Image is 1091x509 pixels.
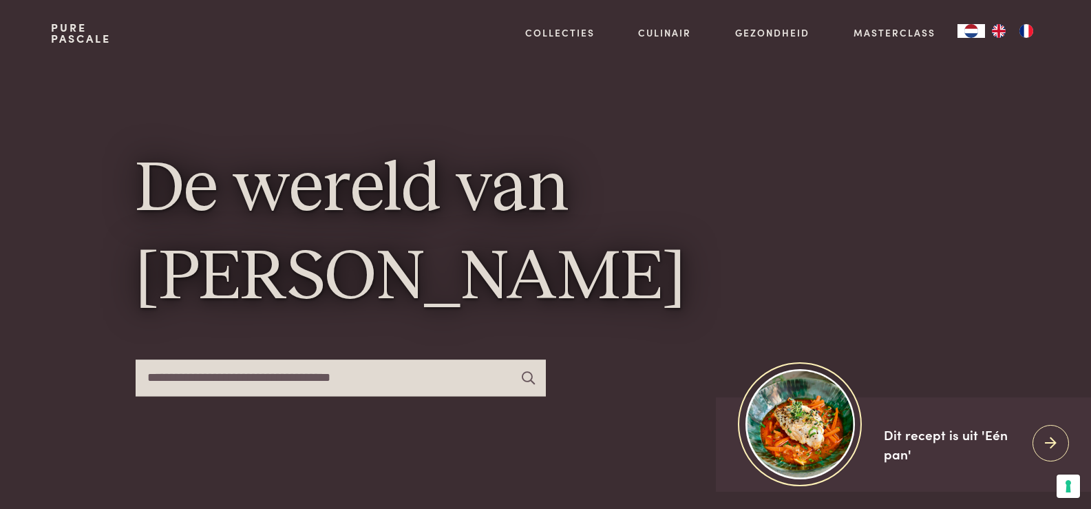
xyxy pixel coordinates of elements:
a: Collecties [525,25,595,40]
ul: Language list [985,24,1040,38]
a: EN [985,24,1013,38]
a: Gezondheid [735,25,809,40]
h1: De wereld van [PERSON_NAME] [136,147,956,323]
div: Dit recept is uit 'Eén pan' [884,425,1021,464]
a: Masterclass [854,25,935,40]
aside: Language selected: Nederlands [957,24,1040,38]
a: NL [957,24,985,38]
button: Uw voorkeuren voor toestemming voor trackingtechnologieën [1057,475,1080,498]
a: FR [1013,24,1040,38]
a: PurePascale [51,22,111,44]
a: Culinair [638,25,691,40]
img: https://admin.purepascale.com/wp-content/uploads/2025/08/home_recept_link.jpg [745,369,855,479]
a: https://admin.purepascale.com/wp-content/uploads/2025/08/home_recept_link.jpg Dit recept is uit '... [716,397,1091,492]
div: Language [957,24,985,38]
